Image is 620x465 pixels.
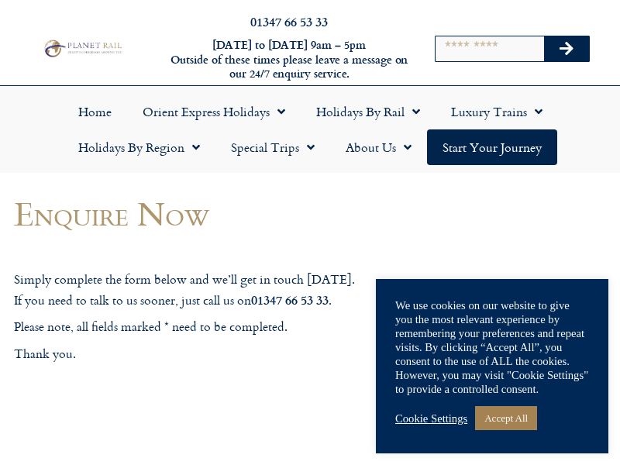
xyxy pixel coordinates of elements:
[395,412,467,425] a: Cookie Settings
[127,94,301,129] a: Orient Express Holidays
[14,270,405,310] p: Simply complete the form below and we’ll get in touch [DATE]. If you need to talk to us sooner, j...
[330,129,427,165] a: About Us
[427,129,557,165] a: Start your Journey
[14,344,405,364] p: Thank you.
[169,38,409,81] h6: [DATE] to [DATE] 9am – 5pm Outside of these times please leave a message on our 24/7 enquiry serv...
[475,406,537,430] a: Accept All
[41,38,124,58] img: Planet Rail Train Holidays Logo
[14,195,405,232] h1: Enquire Now
[63,94,127,129] a: Home
[63,129,215,165] a: Holidays by Region
[250,12,328,30] a: 01347 66 53 33
[436,94,558,129] a: Luxury Trains
[215,129,330,165] a: Special Trips
[14,317,405,337] p: Please note, all fields marked * need to be completed.
[251,291,329,308] strong: 01347 66 53 33
[301,94,436,129] a: Holidays by Rail
[8,94,612,165] nav: Menu
[544,36,589,61] button: Search
[395,298,589,396] div: We use cookies on our website to give you the most relevant experience by remembering your prefer...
